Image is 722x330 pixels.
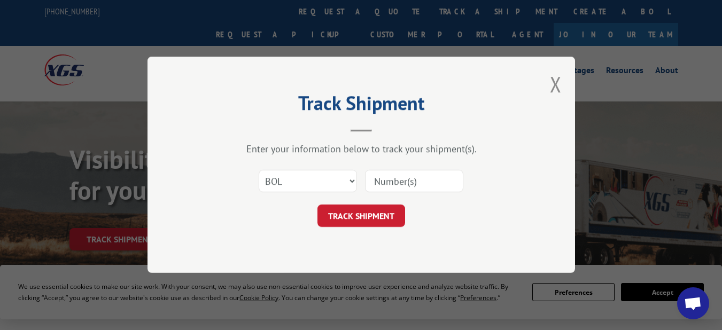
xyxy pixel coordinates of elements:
div: Open chat [677,287,709,319]
h2: Track Shipment [201,96,522,116]
button: Close modal [550,70,562,98]
button: TRACK SHIPMENT [317,205,405,227]
div: Enter your information below to track your shipment(s). [201,143,522,155]
input: Number(s) [365,170,463,193]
